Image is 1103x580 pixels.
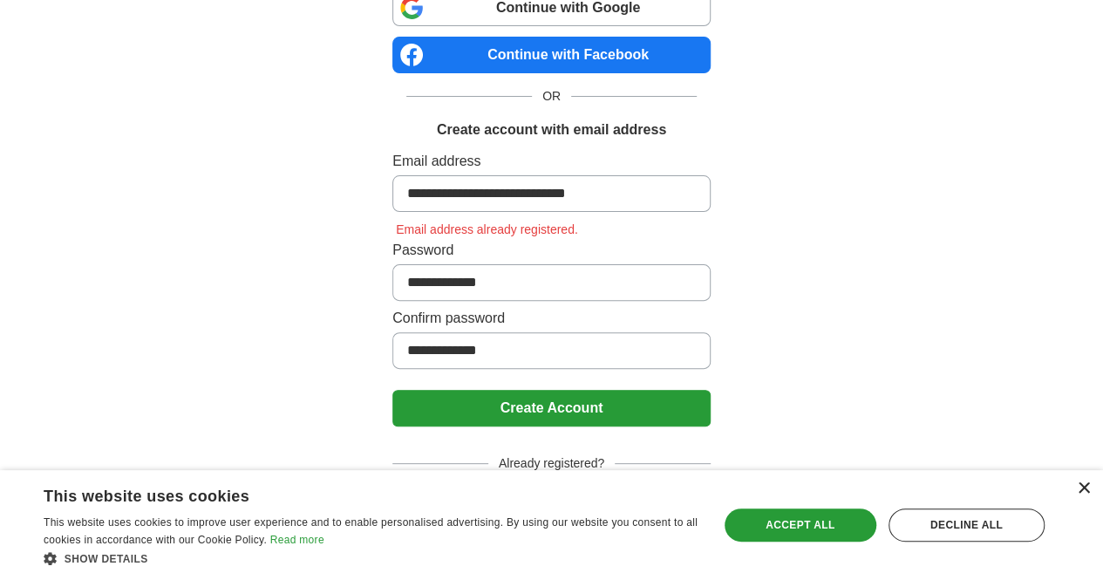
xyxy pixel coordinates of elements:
div: Show details [44,549,698,567]
h1: Create account with email address [437,119,666,140]
label: Password [392,240,711,261]
span: Email address already registered. [392,222,582,236]
a: Read more, opens a new window [270,534,324,546]
label: Email address [392,151,711,172]
div: This website uses cookies [44,481,655,507]
span: This website uses cookies to improve user experience and to enable personalised advertising. By u... [44,516,698,546]
label: Confirm password [392,308,711,329]
span: Show details [65,553,148,565]
span: Already registered? [488,454,615,473]
div: Close [1077,482,1090,495]
div: Accept all [725,508,876,542]
div: Decline all [889,508,1045,542]
span: OR [532,87,571,106]
button: Create Account [392,390,711,426]
a: Continue with Facebook [392,37,711,73]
